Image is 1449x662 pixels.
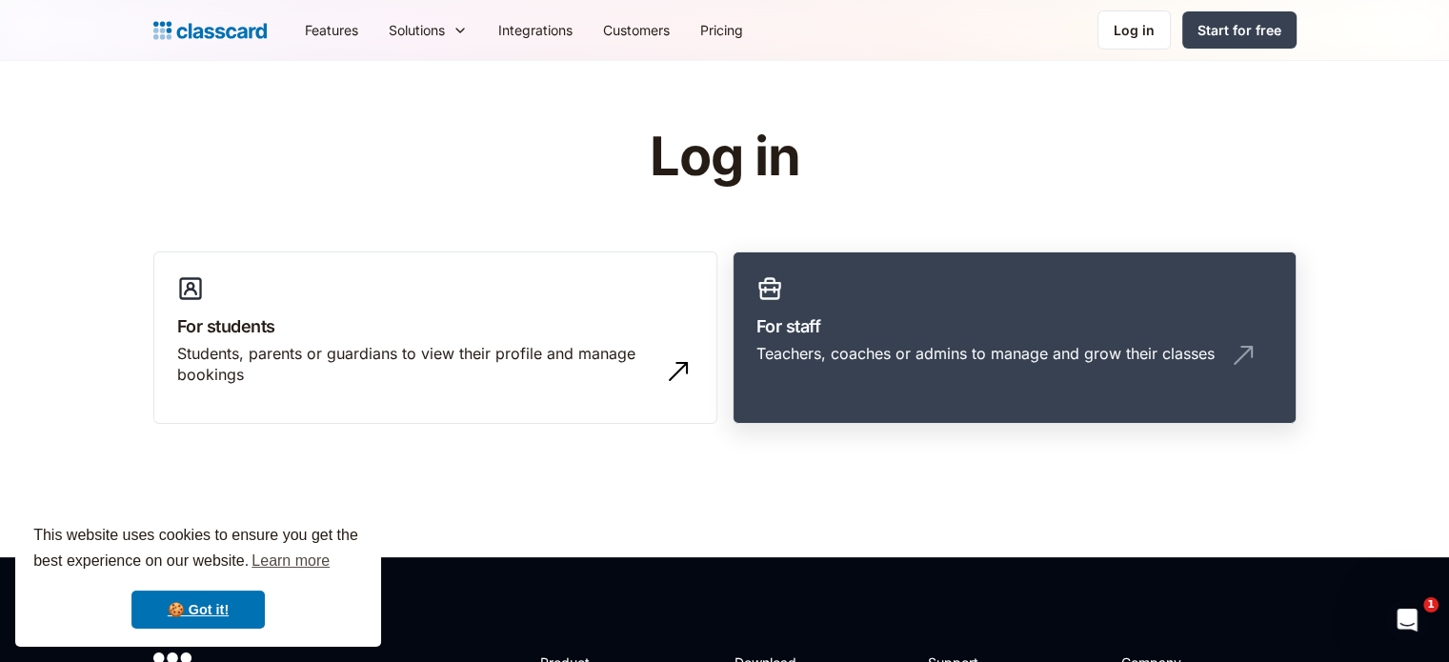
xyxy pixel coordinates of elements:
[483,9,588,51] a: Integrations
[15,506,381,647] div: cookieconsent
[373,9,483,51] div: Solutions
[756,343,1215,364] div: Teachers, coaches or admins to manage and grow their classes
[153,17,267,44] a: Logo
[389,20,445,40] div: Solutions
[756,313,1273,339] h3: For staff
[685,9,758,51] a: Pricing
[177,313,694,339] h3: For students
[1114,20,1155,40] div: Log in
[588,9,685,51] a: Customers
[1182,11,1297,49] a: Start for free
[1097,10,1171,50] a: Log in
[422,128,1027,187] h1: Log in
[290,9,373,51] a: Features
[1423,597,1439,612] span: 1
[249,547,332,575] a: learn more about cookies
[131,591,265,629] a: dismiss cookie message
[1197,20,1281,40] div: Start for free
[33,524,363,575] span: This website uses cookies to ensure you get the best experience on our website.
[177,343,655,386] div: Students, parents or guardians to view their profile and manage bookings
[153,251,717,425] a: For studentsStudents, parents or guardians to view their profile and manage bookings
[1384,597,1430,643] iframe: Intercom live chat
[733,251,1297,425] a: For staffTeachers, coaches or admins to manage and grow their classes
